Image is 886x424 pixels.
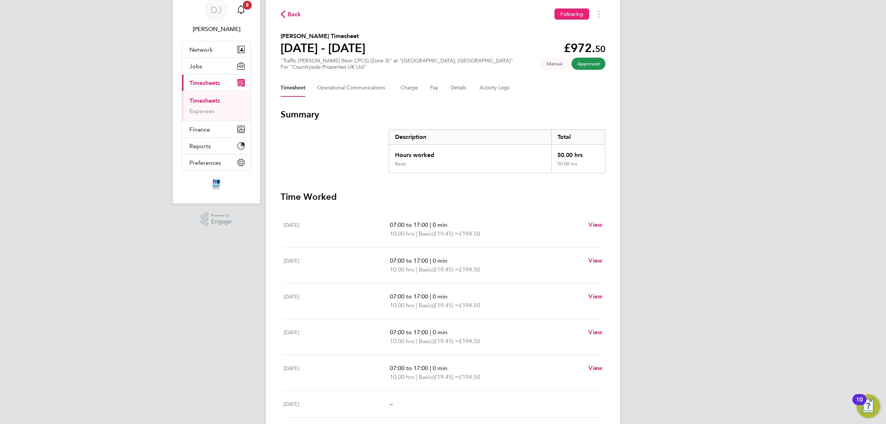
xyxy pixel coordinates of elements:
[416,373,417,380] span: |
[560,11,583,17] span: Following
[588,220,602,229] a: View
[390,373,414,380] span: 10.00 hrs
[588,328,602,337] a: View
[571,58,605,70] span: This timesheet has been approved.
[189,63,202,70] span: Jobs
[432,302,459,309] span: (£19.45) =
[284,364,390,382] div: [DATE]
[281,64,513,70] div: For "Countryside Properties UK Ltd"
[182,154,251,171] button: Preferences
[419,337,432,346] span: Basic
[281,58,513,70] div: "Traffic [PERSON_NAME] (Non CPCS) (Zone 3)" at "[GEOGRAPHIC_DATA], [GEOGRAPHIC_DATA]"
[430,79,439,97] button: Pay
[459,230,480,237] span: £194.50
[189,126,210,133] span: Finance
[419,301,432,310] span: Basic
[416,230,417,237] span: |
[390,257,428,264] span: 07:00 to 17:00
[281,191,605,203] h3: Time Worked
[284,328,390,346] div: [DATE]
[588,293,602,300] span: View
[189,107,214,114] a: Expenses
[554,8,589,20] button: Following
[856,400,863,409] div: 10
[182,178,251,190] a: Go to home page
[430,365,431,372] span: |
[189,79,220,86] span: Timesheets
[416,302,417,309] span: |
[588,257,602,264] span: View
[211,5,222,15] span: DJ
[189,143,211,150] span: Reports
[281,79,305,97] button: Timesheet
[433,221,447,228] span: 0 min
[432,338,459,345] span: (£19.45) =
[390,400,393,407] span: –
[281,109,605,120] h3: Summary
[182,91,251,121] div: Timesheets
[564,41,605,55] app-decimal: £972.
[189,46,213,53] span: Network
[211,212,232,219] span: Powered by
[211,219,232,225] span: Engage
[551,130,605,144] div: Total
[588,221,602,228] span: View
[390,302,414,309] span: 10.00 hrs
[433,257,447,264] span: 0 min
[281,32,365,41] h2: [PERSON_NAME] Timesheet
[480,79,511,97] button: Activity Logs
[201,212,232,226] a: Powered byEngage
[433,329,447,336] span: 0 min
[390,230,414,237] span: 10.00 hrs
[389,130,551,144] div: Description
[390,293,428,300] span: 07:00 to 17:00
[317,79,389,97] button: Operational Communications
[459,302,480,309] span: £194.50
[390,266,414,273] span: 10.00 hrs
[459,266,480,273] span: £194.50
[430,293,431,300] span: |
[588,365,602,372] span: View
[430,329,431,336] span: |
[189,159,221,166] span: Preferences
[211,178,221,190] img: itsconstruction-logo-retina.png
[419,229,432,238] span: Basic
[389,129,605,173] div: Summary
[595,44,605,54] span: 50
[430,221,431,228] span: |
[182,75,251,91] button: Timesheets
[433,365,447,372] span: 0 min
[243,1,252,10] span: 5
[588,292,602,301] a: View
[390,329,428,336] span: 07:00 to 17:00
[401,79,418,97] button: Charge
[182,121,251,137] button: Finance
[416,266,417,273] span: |
[182,138,251,154] button: Reports
[588,329,602,336] span: View
[430,257,431,264] span: |
[856,394,880,418] button: Open Resource Center, 10 new notifications
[284,220,390,238] div: [DATE]
[390,221,428,228] span: 07:00 to 17:00
[432,266,459,273] span: (£19.45) =
[588,364,602,373] a: View
[281,41,365,55] h1: [DATE] - [DATE]
[551,161,605,173] div: 50.00 hrs
[459,338,480,345] span: £194.50
[395,161,406,167] div: Basic
[588,256,602,265] a: View
[390,365,428,372] span: 07:00 to 17:00
[541,58,569,70] span: This timesheet was manually created.
[288,10,301,19] span: Back
[433,293,447,300] span: 0 min
[281,10,301,19] button: Back
[451,79,468,97] button: Details
[551,145,605,161] div: 50.00 hrs
[459,373,480,380] span: £194.50
[182,58,251,74] button: Jobs
[432,373,459,380] span: (£19.45) =
[390,338,414,345] span: 10.00 hrs
[182,25,251,34] span: Don Jeater
[416,338,417,345] span: |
